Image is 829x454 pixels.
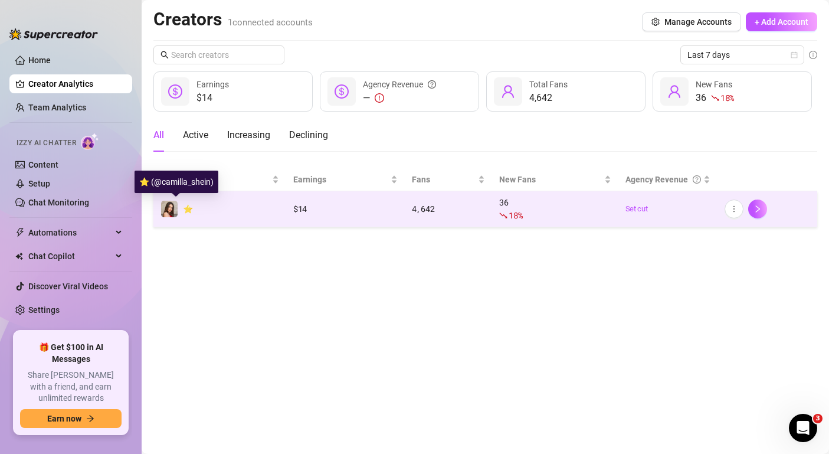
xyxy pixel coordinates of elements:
[625,173,702,186] div: Agency Revenue
[642,12,741,31] button: Manage Accounts
[405,168,492,191] th: Fans
[161,201,178,217] img: ⭐️
[791,51,798,58] span: calendar
[28,247,112,266] span: Chat Copilot
[693,173,701,186] span: question-circle
[9,28,98,40] img: logo-BBDzfeDw.svg
[813,414,823,423] span: 3
[47,414,81,423] span: Earn now
[492,168,618,191] th: New Fans
[730,205,738,213] span: more
[363,78,436,91] div: Agency Revenue
[28,74,123,93] a: Creator Analytics
[289,128,328,142] div: Declining
[509,210,522,221] span: 18 %
[153,128,164,142] div: All
[15,228,25,237] span: thunderbolt
[28,282,108,291] a: Discover Viral Videos
[28,223,112,242] span: Automations
[28,198,89,207] a: Chat Monitoring
[20,409,122,428] button: Earn nowarrow-right
[168,84,182,99] span: dollar-circle
[286,168,405,191] th: Earnings
[499,211,507,220] span: fall
[28,179,50,188] a: Setup
[789,414,817,442] iframe: Intercom live chat
[667,84,681,99] span: user
[748,200,767,218] button: right
[529,91,568,105] div: 4,642
[20,342,122,365] span: 🎁 Get $100 in AI Messages
[501,84,515,99] span: user
[135,171,218,193] div: ⭐️ (@camilla_shein)
[293,173,388,186] span: Earnings
[696,80,732,89] span: New Fans
[499,196,611,222] div: 36
[428,78,436,91] span: question-circle
[183,204,193,214] span: ⭐️
[664,17,732,27] span: Manage Accounts
[363,91,436,105] div: —
[196,80,229,89] span: Earnings
[651,18,660,26] span: setting
[375,93,384,103] span: exclamation-circle
[529,80,568,89] span: Total Fans
[293,202,398,215] div: $ 14
[720,92,734,103] span: 18 %
[228,17,313,28] span: 1 connected accounts
[687,46,797,64] span: Last 7 days
[412,173,476,186] span: Fans
[227,128,270,142] div: Increasing
[711,94,719,102] span: fall
[696,91,734,105] div: 36
[81,133,99,150] img: AI Chatter
[86,414,94,423] span: arrow-right
[625,203,711,215] a: Set cut
[746,12,817,31] button: + Add Account
[499,173,601,186] span: New Fans
[335,84,349,99] span: dollar-circle
[20,370,122,404] span: Share [PERSON_NAME] with a friend, and earn unlimited rewards
[809,51,817,59] span: info-circle
[28,305,60,315] a: Settings
[15,252,23,260] img: Chat Copilot
[28,55,51,65] a: Home
[183,128,208,142] div: Active
[28,103,86,112] a: Team Analytics
[755,17,808,27] span: + Add Account
[196,91,229,105] div: $14
[153,168,286,191] th: Name
[28,160,58,169] a: Content
[171,48,268,61] input: Search creators
[412,202,485,215] div: 4,642
[17,138,76,149] span: Izzy AI Chatter
[153,8,313,31] h2: Creators
[753,205,762,213] span: right
[160,51,169,59] span: search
